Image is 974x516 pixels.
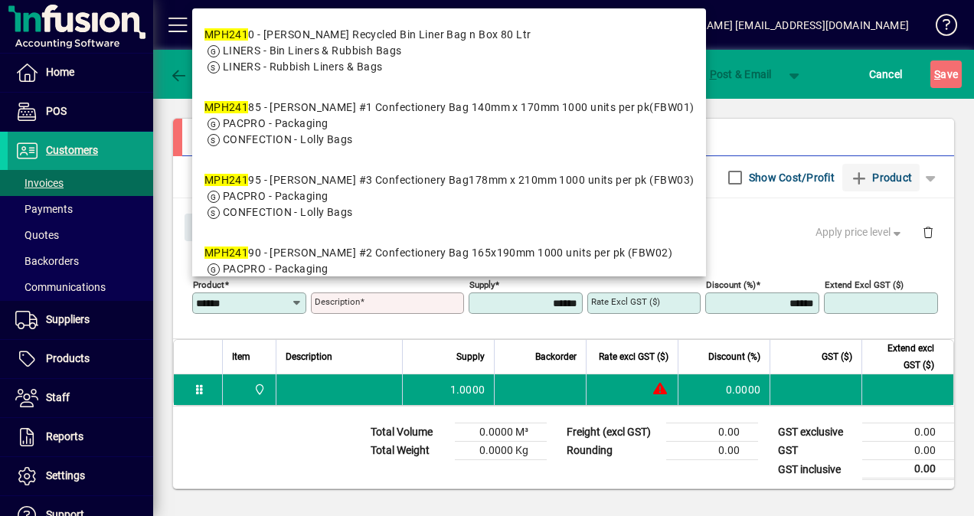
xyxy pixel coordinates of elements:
[15,177,64,189] span: Invoices
[232,348,250,365] span: Item
[46,391,70,403] span: Staff
[675,60,780,88] button: Post & Email
[204,27,531,43] div: 0 - [PERSON_NAME] Recycled Bin Liner Bag n Box 80 Ltr
[46,105,67,117] span: POS
[15,255,79,267] span: Backorders
[8,274,153,300] a: Communications
[8,457,153,495] a: Settings
[815,224,904,240] span: Apply price level
[8,170,153,196] a: Invoices
[862,423,954,442] td: 0.00
[934,68,940,80] span: S
[46,469,85,482] span: Settings
[456,348,485,365] span: Supply
[223,206,353,218] span: CONFECTION - Lolly Bags
[8,301,153,339] a: Suppliers
[193,279,224,290] mat-label: Product
[223,263,328,275] span: PACPRO - Packaging
[683,68,772,80] span: ost & Email
[455,423,547,442] td: 0.0000 M³
[770,442,862,460] td: GST
[8,93,153,131] a: POS
[862,460,954,479] td: 0.00
[809,219,910,247] button: Apply price level
[192,233,707,305] mat-option: MPH24190 - Matthews #2 Confectionery Bag 165x190mm 1000 units per pk (FBW02)
[599,348,668,365] span: Rate excl GST ($)
[535,348,577,365] span: Backorder
[8,418,153,456] a: Reports
[15,281,106,293] span: Communications
[930,60,962,88] button: Save
[181,220,240,234] app-page-header-button: Close
[15,203,73,215] span: Payments
[165,60,224,88] button: Back
[770,460,862,479] td: GST inclusive
[204,101,249,113] em: MPH241
[204,247,249,259] em: MPH241
[46,144,98,156] span: Customers
[862,442,954,460] td: 0.00
[746,170,835,185] label: Show Cost/Profit
[910,214,946,250] button: Delete
[666,442,758,460] td: 0.00
[865,60,907,88] button: Cancel
[185,214,237,241] button: Close
[822,348,852,365] span: GST ($)
[223,60,383,73] span: LINERS - Rubbish Liners & Bags
[46,66,74,78] span: Home
[173,198,954,254] div: Product
[8,379,153,417] a: Staff
[591,296,660,307] mat-label: Rate excl GST ($)
[204,174,249,186] em: MPH241
[924,3,955,53] a: Knowledge Base
[710,68,717,80] span: P
[666,423,758,442] td: 0.00
[910,225,946,239] app-page-header-button: Delete
[15,229,59,241] span: Quotes
[46,313,90,325] span: Suppliers
[8,248,153,274] a: Backorders
[315,296,360,307] mat-label: Description
[223,117,328,129] span: PACPRO - Packaging
[191,215,230,240] span: Close
[46,352,90,364] span: Products
[223,44,402,57] span: LINERS - Bin Liners & Rubbish Bags
[204,28,249,41] em: MPH241
[204,100,695,116] div: 85 - [PERSON_NAME] #1 Confectionery Bag 140mm x 170mm 1000 units per pk(FBW01)
[8,196,153,222] a: Payments
[153,60,237,88] app-page-header-button: Back
[825,279,904,290] mat-label: Extend excl GST ($)
[8,222,153,248] a: Quotes
[869,62,903,87] span: Cancel
[169,68,221,80] span: Back
[469,279,495,290] mat-label: Supply
[8,340,153,378] a: Products
[770,423,862,442] td: GST exclusive
[204,172,695,188] div: 95 - [PERSON_NAME] #3 Confectionery Bag178mm x 210mm 1000 units per pk (FBW03)
[46,430,83,443] span: Reports
[286,348,332,365] span: Description
[678,374,770,405] td: 0.0000
[204,245,672,261] div: 90 - [PERSON_NAME] #2 Confectionery Bag 165x190mm 1000 units per pk (FBW02)
[934,62,958,87] span: ave
[363,442,455,460] td: Total Weight
[649,13,909,38] div: [PERSON_NAME] [EMAIL_ADDRESS][DOMAIN_NAME]
[871,340,934,374] span: Extend excl GST ($)
[706,279,756,290] mat-label: Discount (%)
[450,382,485,397] span: 1.0000
[192,87,707,160] mat-option: MPH24185 - Matthews #1 Confectionery Bag 140mm x 170mm 1000 units per pk(FBW01)
[192,160,707,233] mat-option: MPH24195 - Matthews #3 Confectionery Bag178mm x 210mm 1000 units per pk (FBW03)
[559,423,666,442] td: Freight (excl GST)
[559,442,666,460] td: Rounding
[8,54,153,92] a: Home
[223,133,353,145] span: CONFECTION - Lolly Bags
[455,442,547,460] td: 0.0000 Kg
[192,15,707,87] mat-option: MPH2410 - Matthews Recycled Bin Liner Bag n Box 80 Ltr
[223,190,328,202] span: PACPRO - Packaging
[363,423,455,442] td: Total Volume
[708,348,760,365] span: Discount (%)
